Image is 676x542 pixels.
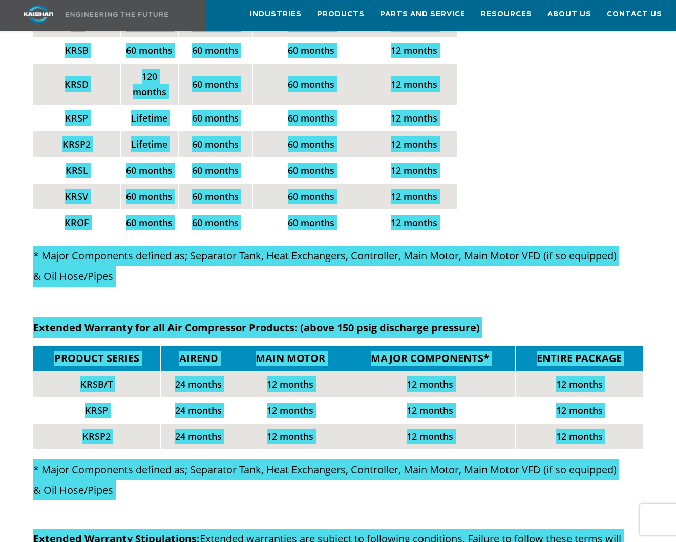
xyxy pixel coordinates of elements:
td: 60 months [120,157,178,184]
td: MAJOR COMPONENTS* [344,346,516,371]
td: 12 months [370,131,458,157]
td: 60 months [252,64,370,105]
td: 24 months [160,424,237,450]
td: KRSP2 [33,131,121,157]
td: 12 months [370,64,458,105]
td: 60 months [178,210,252,236]
td: Lifetime [120,131,178,157]
td: 12 months [370,210,458,236]
td: 12 months [370,37,458,64]
td: 12 months [237,371,344,397]
td: KRSP [33,397,160,424]
td: 12 months [344,371,516,397]
p: * Major Components defined as; Separator Tank, Heat Exchangers, Controller, Main Motor, Main Moto... [33,246,624,287]
td: KROF [33,210,121,236]
td: 60 months [120,37,178,64]
td: KRSV [33,184,121,210]
td: 60 months [178,37,252,64]
span: Products [317,9,365,21]
td: 60 months [120,210,178,236]
td: KRSD [33,64,121,105]
span: Parts and Service [380,9,466,21]
td: 12 months [516,397,643,424]
td: 12 months [516,424,643,450]
td: 60 months [252,157,370,184]
td: 12 months [370,157,458,184]
td: PRODUCT SERIES [33,346,160,371]
td: 12 months [237,397,344,424]
td: 12 months [370,105,458,131]
td: 60 months [252,210,370,236]
td: 60 months [252,184,370,210]
td: Lifetime [120,105,178,131]
strong: Extended Warranty for all Air Compressor Products: (above 150 psig discharge pressure) [33,320,480,334]
td: 12 months [344,397,516,424]
img: Engineering the future [66,12,168,17]
td: KRSB/T [33,371,160,397]
td: 60 months [252,37,370,64]
td: ENTIRE PACKAGE [516,346,643,371]
td: MAIN MOTOR [237,346,344,371]
td: 60 months [120,184,178,210]
td: 60 months [178,157,252,184]
a: Parts and Service [380,1,466,28]
td: 60 months [252,131,370,157]
td: 120 months [120,64,178,105]
td: KRSL [33,157,121,184]
a: Resources [481,1,532,28]
td: 12 months [344,424,516,450]
td: 24 months [160,371,237,397]
td: 24 months [160,397,237,424]
span: About Us [547,9,591,21]
a: Contact Us [607,1,662,28]
span: Industries [250,9,302,21]
td: 12 months [370,184,458,210]
span: Contact Us [607,9,662,21]
td: 60 months [178,105,252,131]
td: 60 months [252,105,370,131]
td: 12 months [237,424,344,450]
td: KRSB [33,37,121,64]
td: 60 months [178,131,252,157]
a: Industries [250,1,302,28]
span: Resources [481,9,532,21]
td: AIREND [160,346,237,371]
td: 60 months [178,184,252,210]
td: 12 months [516,371,643,397]
td: KRSP2 [33,424,160,450]
p: * Major Components defined as; Separator Tank, Heat Exchangers, Controller, Main Motor, Main Moto... [33,459,624,500]
a: About Us [547,1,591,28]
a: Products [317,1,365,28]
td: KRSP [33,105,121,131]
td: 60 months [178,64,252,105]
